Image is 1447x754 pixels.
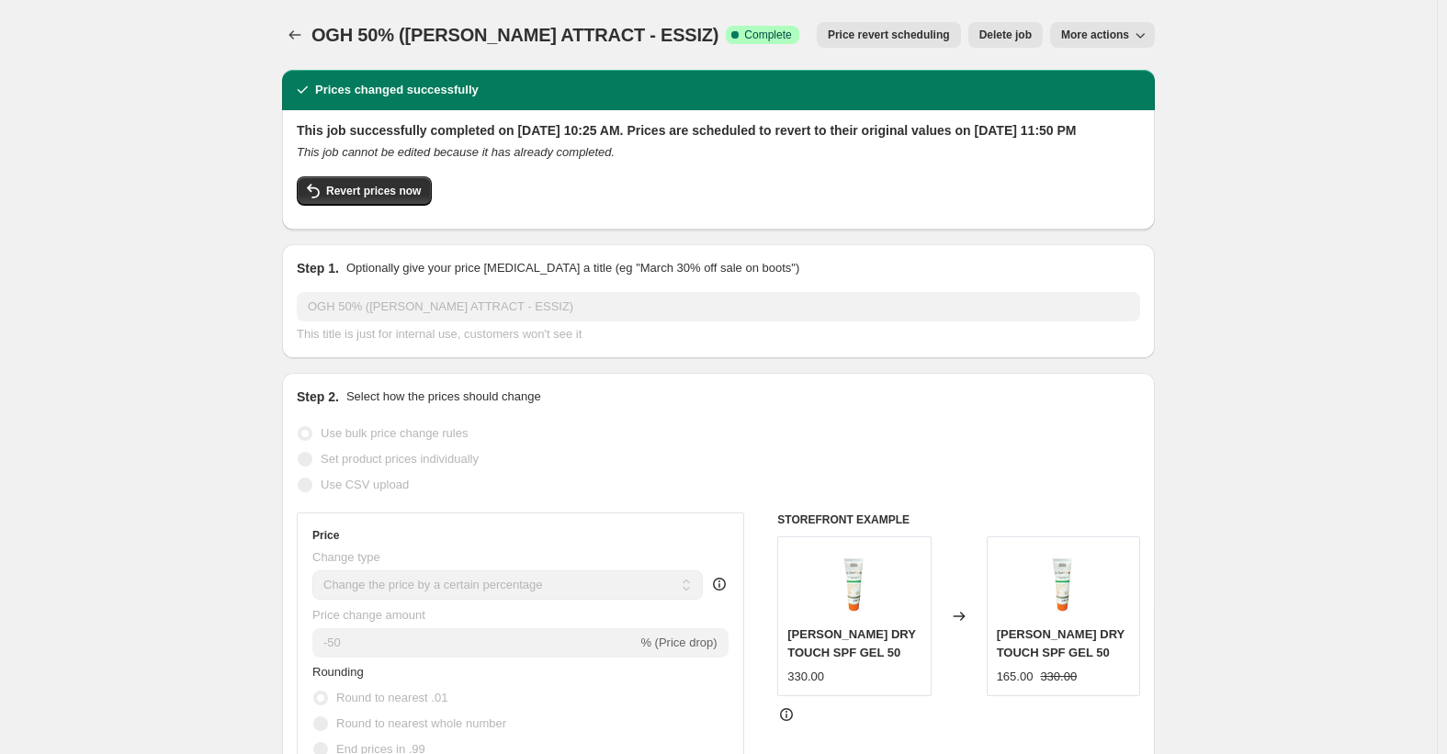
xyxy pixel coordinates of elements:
[336,716,506,730] span: Round to nearest whole number
[321,426,468,440] span: Use bulk price change rules
[297,176,432,206] button: Revert prices now
[297,145,615,159] i: This job cannot be edited because it has already completed.
[312,628,637,658] input: -15
[968,22,1043,48] button: Delete job
[777,512,1140,527] h6: STOREFRONT EXAMPLE
[336,691,447,704] span: Round to nearest .01
[1026,546,1100,620] img: 581e225e-c769-424c-a162-3f8efb458f38_80x.jpg
[1050,22,1155,48] button: More actions
[818,546,891,620] img: 581e225e-c769-424c-a162-3f8efb458f38_80x.jpg
[828,28,950,42] span: Price revert scheduling
[346,259,799,277] p: Optionally give your price [MEDICAL_DATA] a title (eg "March 30% off sale on boots")
[640,636,717,649] span: % (Price drop)
[346,388,541,406] p: Select how the prices should change
[297,292,1140,321] input: 30% off holiday sale
[312,550,380,564] span: Change type
[282,22,308,48] button: Price change jobs
[817,22,961,48] button: Price revert scheduling
[744,28,791,42] span: Complete
[997,627,1125,659] span: [PERSON_NAME] DRY TOUCH SPF GEL 50
[321,452,479,466] span: Set product prices individually
[787,668,824,686] div: 330.00
[312,608,425,622] span: Price change amount
[311,25,718,45] span: OGH 50% ([PERSON_NAME] ATTRACT - ESSIZ)
[297,388,339,406] h2: Step 2.
[297,259,339,277] h2: Step 1.
[997,668,1034,686] div: 165.00
[710,575,729,593] div: help
[315,81,479,99] h2: Prices changed successfully
[312,665,364,679] span: Rounding
[321,478,409,491] span: Use CSV upload
[312,528,339,543] h3: Price
[1061,28,1129,42] span: More actions
[787,627,915,659] span: [PERSON_NAME] DRY TOUCH SPF GEL 50
[297,327,582,341] span: This title is just for internal use, customers won't see it
[297,121,1140,140] h2: This job successfully completed on [DATE] 10:25 AM. Prices are scheduled to revert to their origi...
[1040,668,1077,686] strike: 330.00
[979,28,1032,42] span: Delete job
[326,184,421,198] span: Revert prices now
